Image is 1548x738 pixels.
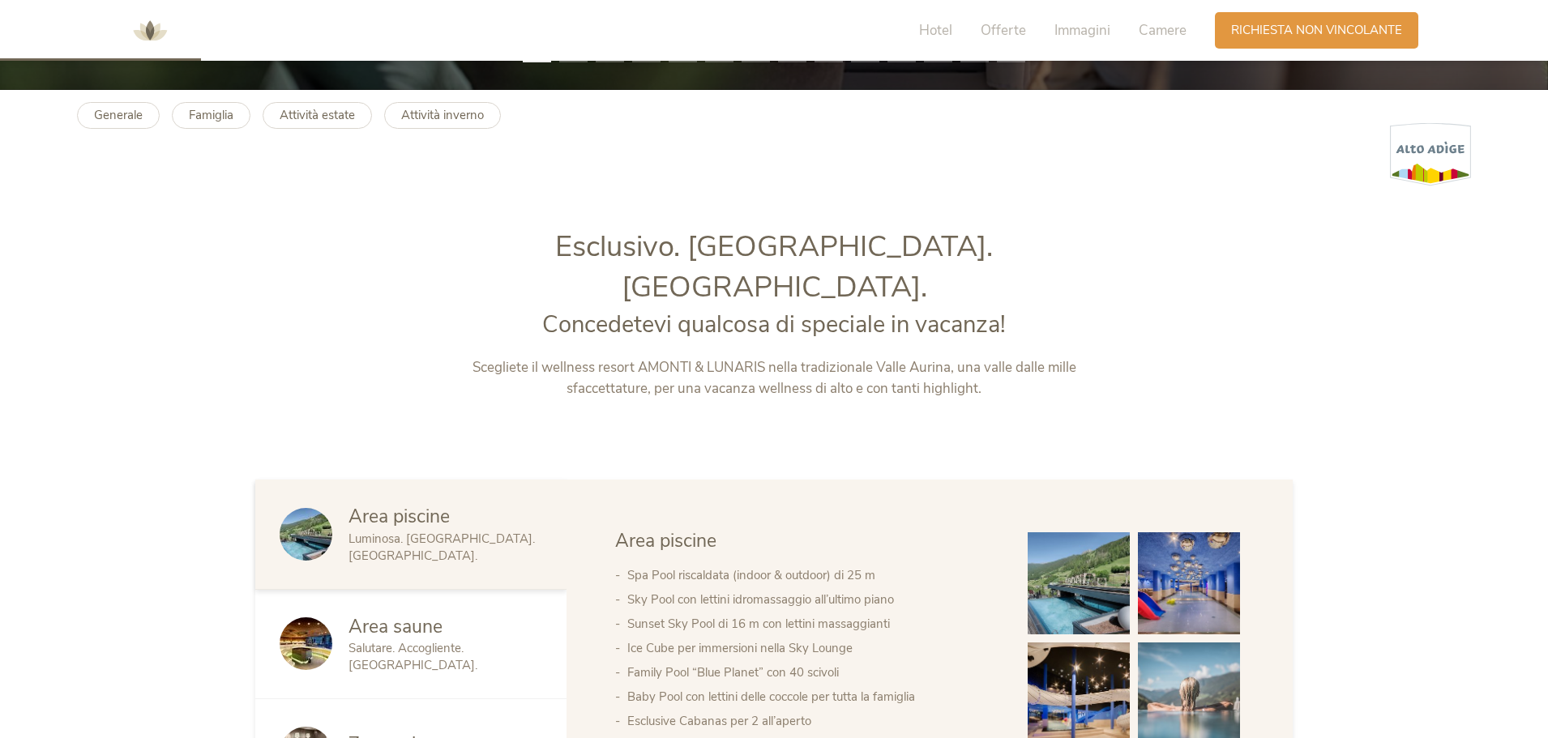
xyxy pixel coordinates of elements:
span: Area piscine [349,504,450,529]
span: Area piscine [615,528,716,553]
span: Offerte [981,21,1026,40]
img: Alto Adige [1390,122,1471,186]
li: Esclusive Cabanas per 2 all’aperto [627,709,995,733]
a: Attività estate [263,102,372,129]
li: Spa Pool riscaldata (indoor & outdoor) di 25 m [627,563,995,587]
li: Family Pool “Blue Planet” con 40 scivoli [627,660,995,685]
b: Attività estate [280,107,355,123]
p: Scegliete il wellness resort AMONTI & LUNARIS nella tradizionale Valle Aurina, una valle dalle mi... [436,357,1113,399]
li: Sunset Sky Pool di 16 m con lettini massaggianti [627,612,995,636]
b: Attività inverno [401,107,484,123]
span: Luminosa. [GEOGRAPHIC_DATA]. [GEOGRAPHIC_DATA]. [349,531,535,564]
span: Immagini [1054,21,1110,40]
a: Generale [77,102,160,129]
span: Hotel [919,21,952,40]
li: Baby Pool con lettini delle coccole per tutta la famiglia [627,685,995,709]
a: Attività inverno [384,102,501,129]
span: Esclusivo. [GEOGRAPHIC_DATA]. [GEOGRAPHIC_DATA]. [555,227,993,307]
span: Concedetevi qualcosa di speciale in vacanza! [542,309,1006,340]
li: Sky Pool con lettini idromassaggio all’ultimo piano [627,587,995,612]
a: AMONTI & LUNARIS Wellnessresort [126,24,174,36]
li: Ice Cube per immersioni nella Sky Lounge [627,636,995,660]
span: Camere [1139,21,1187,40]
span: Richiesta non vincolante [1231,22,1402,39]
img: AMONTI & LUNARIS Wellnessresort [126,6,174,55]
b: Generale [94,107,143,123]
span: Area saune [349,614,443,639]
a: Famiglia [172,102,250,129]
b: Famiglia [189,107,233,123]
span: Salutare. Accogliente. [GEOGRAPHIC_DATA]. [349,640,477,673]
